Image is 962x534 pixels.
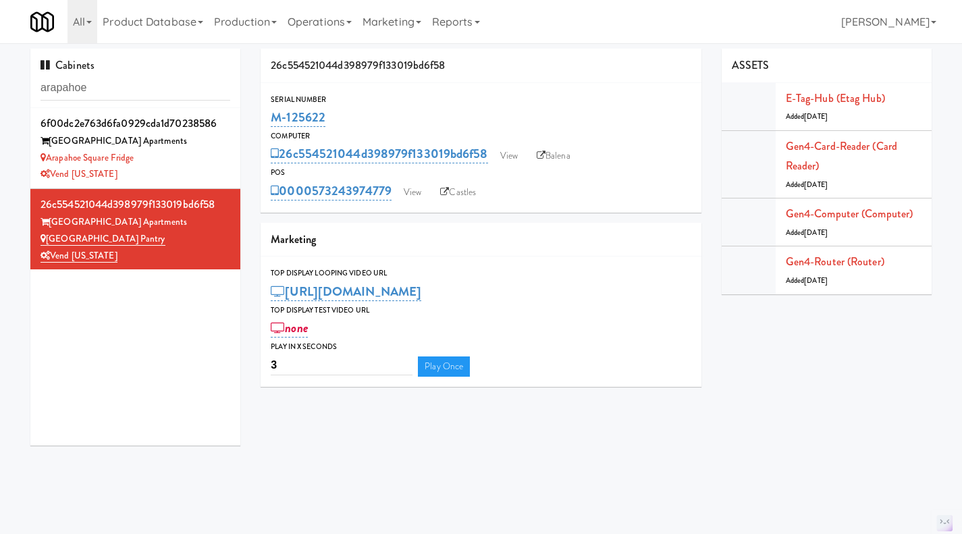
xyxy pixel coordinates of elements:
input: Search cabinets [41,76,230,101]
div: [GEOGRAPHIC_DATA] Apartments [41,133,230,150]
a: E-tag-hub (Etag Hub) [786,90,885,106]
div: Top Display Test Video Url [271,304,691,317]
span: [DATE] [804,111,828,122]
div: 26c554521044d398979f133019bd6f58 [261,49,701,83]
a: Vend [US_STATE] [41,249,117,263]
a: [GEOGRAPHIC_DATA] Pantry [41,232,165,246]
a: Play Once [418,356,470,377]
div: Top Display Looping Video Url [271,267,691,280]
a: Arapahoe Square Fridge [41,151,134,164]
span: [DATE] [804,228,828,238]
span: Marketing [271,232,316,247]
a: 0000573243974779 [271,182,392,201]
span: [DATE] [804,275,828,286]
span: Added [786,228,828,238]
div: POS [271,166,691,180]
div: [GEOGRAPHIC_DATA] Apartments [41,214,230,231]
a: 26c554521044d398979f133019bd6f58 [271,144,487,163]
span: [DATE] [804,180,828,190]
a: Gen4-computer (Computer) [786,206,913,221]
a: View [397,182,428,203]
a: [URL][DOMAIN_NAME] [271,282,421,301]
div: 26c554521044d398979f133019bd6f58 [41,194,230,215]
img: Micromart [30,10,54,34]
a: View [493,146,525,166]
div: Play in X seconds [271,340,691,354]
li: 26c554521044d398979f133019bd6f58[GEOGRAPHIC_DATA] Apartments [GEOGRAPHIC_DATA] PantryVend [US_STATE] [30,189,240,269]
a: Vend [US_STATE] [41,167,117,180]
span: Added [786,180,828,190]
a: Gen4-card-reader (Card Reader) [786,138,897,174]
div: 6f00dc2e763d6fa0929cda1d70238586 [41,113,230,134]
span: ASSETS [732,57,770,73]
a: none [271,319,308,338]
div: Computer [271,130,691,143]
li: 6f00dc2e763d6fa0929cda1d70238586[GEOGRAPHIC_DATA] Apartments Arapahoe Square FridgeVend [US_STATE] [30,108,240,189]
span: Added [786,275,828,286]
a: Castles [433,182,483,203]
div: Serial Number [271,93,691,107]
span: Cabinets [41,57,95,73]
span: Added [786,111,828,122]
a: Gen4-router (Router) [786,254,884,269]
a: M-125622 [271,108,325,127]
a: Balena [530,146,577,166]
